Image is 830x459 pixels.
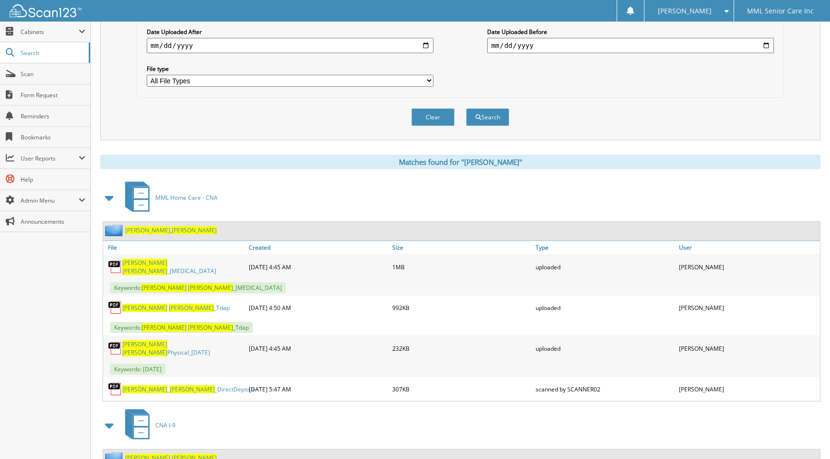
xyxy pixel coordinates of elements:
[533,241,677,254] a: Type
[122,267,167,275] span: [PERSON_NAME]
[246,241,390,254] a: Created
[100,155,820,169] div: Matches found for "[PERSON_NAME]"
[533,256,677,277] div: uploaded
[122,259,167,267] span: [PERSON_NAME]
[172,226,217,234] span: [PERSON_NAME]
[105,224,125,236] img: folder2.png
[487,28,774,36] label: Date Uploaded Before
[677,298,820,317] div: [PERSON_NAME]
[170,385,215,393] span: [PERSON_NAME]
[119,406,175,444] a: CNA I-9
[188,284,233,292] span: [PERSON_NAME]
[390,338,533,359] div: 232KB
[21,133,85,141] span: Bookmarks
[122,348,167,356] span: [PERSON_NAME]
[390,256,533,277] div: 1MB
[390,298,533,317] div: 992KB
[487,38,774,53] input: end
[141,323,187,332] span: [PERSON_NAME]
[103,241,246,254] a: File
[246,338,390,359] div: [DATE] 4:45 AM
[122,304,230,312] a: [PERSON_NAME] [PERSON_NAME]_Tdap
[21,218,85,226] span: Announcements
[122,340,167,348] span: [PERSON_NAME]
[155,194,218,202] span: MML Home Care - CNA
[147,65,433,73] label: File type
[677,256,820,277] div: [PERSON_NAME]
[677,379,820,399] div: [PERSON_NAME]
[122,385,167,393] span: [PERSON_NAME]
[125,226,217,234] a: [PERSON_NAME],[PERSON_NAME]
[108,382,122,396] img: PDF.png
[533,298,677,317] div: uploaded
[122,385,254,393] a: [PERSON_NAME]_[PERSON_NAME]_DirectDeposit
[21,49,84,57] span: Search
[246,256,390,277] div: [DATE] 4:45 AM
[188,323,233,332] span: [PERSON_NAME]
[21,154,79,162] span: User Reports
[390,379,533,399] div: 307KB
[21,196,79,205] span: Admin Menu
[155,421,175,429] span: CNA I-9
[110,322,253,333] span: Keywords: _Tdap
[122,259,244,275] a: [PERSON_NAME] [PERSON_NAME]_[MEDICAL_DATA]
[677,241,820,254] a: User
[533,379,677,399] div: scanned by SCANNER02
[108,341,122,356] img: PDF.png
[21,28,79,36] span: Cabinets
[21,70,85,78] span: Scan
[390,241,533,254] a: Size
[21,112,85,120] span: Reminders
[141,284,187,292] span: [PERSON_NAME]
[122,340,244,356] a: [PERSON_NAME] [PERSON_NAME]Physical_[DATE]
[411,108,455,126] button: Clear
[533,338,677,359] div: uploaded
[122,304,167,312] span: [PERSON_NAME]
[108,300,122,315] img: PDF.png
[110,282,286,293] span: Keywords: _[MEDICAL_DATA]
[108,260,122,274] img: PDF.png
[169,304,214,312] span: [PERSON_NAME]
[246,298,390,317] div: [DATE] 4:50 AM
[10,4,82,17] img: scan123-logo-white.svg
[782,413,830,459] iframe: Chat Widget
[119,179,218,217] a: MML Home Care - CNA
[21,91,85,99] span: Form Request
[110,364,165,375] span: Keywords: [DATE]
[246,379,390,399] div: [DATE] 5:47 AM
[747,8,814,14] span: MML Senior Care Inc
[677,338,820,359] div: [PERSON_NAME]
[658,8,712,14] span: [PERSON_NAME]
[147,28,433,36] label: Date Uploaded After
[466,108,509,126] button: Search
[125,226,170,234] span: [PERSON_NAME]
[21,175,85,184] span: Help
[147,38,433,53] input: start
